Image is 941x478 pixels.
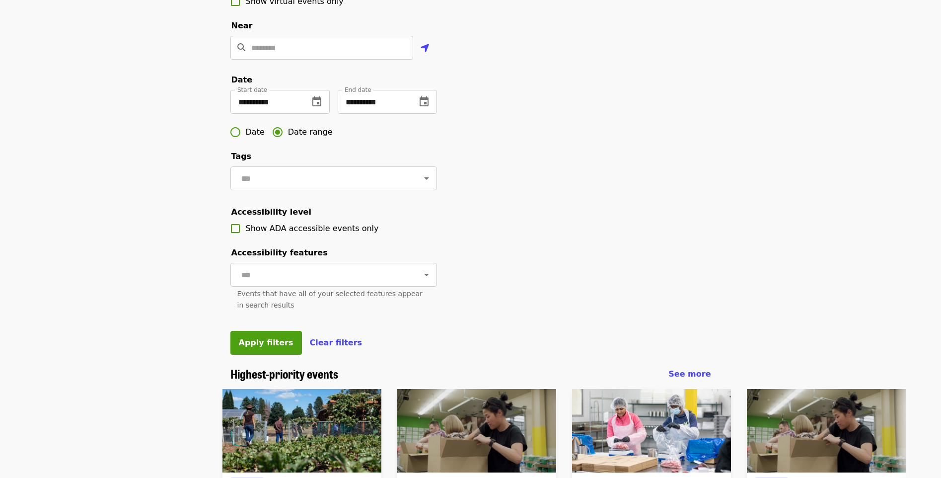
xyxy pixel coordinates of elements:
i: location-arrow icon [421,42,430,54]
span: Show ADA accessible events only [246,224,379,233]
span: Accessibility features [231,248,328,257]
button: Clear filters [310,337,362,349]
button: change date [305,90,329,114]
a: See more [668,368,711,380]
span: Date [246,126,265,138]
img: Oct/Nov/Dec - Portland: Repack/Sort (age 8+) organized by Oregon Food Bank [397,389,556,473]
span: Highest-priority events [230,365,338,382]
a: Highest-priority events [230,367,338,381]
button: change date [412,90,436,114]
span: Apply filters [239,338,293,347]
span: Start date [237,86,267,93]
img: July/Aug/Sept - Portland: Repack/Sort (age 8+) organized by Oregon Food Bank [747,389,906,473]
i: search icon [237,43,245,52]
span: Date range [288,126,333,138]
button: Open [420,268,434,282]
span: See more [668,369,711,379]
button: Open [420,171,434,185]
button: Use my location [413,37,437,61]
img: Oct/Nov/Dec - Beaverton: Repack/Sort (age 10+) organized by Oregon Food Bank [572,389,731,473]
span: Accessibility level [231,207,311,217]
div: Highest-priority events [222,367,719,381]
span: End date [345,86,371,93]
button: Apply filters [230,331,302,355]
span: Tags [231,152,252,161]
span: Events that have all of your selected features appear in search results [237,290,423,309]
span: Near [231,21,253,30]
input: Location [251,36,413,60]
img: Portland Dig In!: Eastside Learning Garden (all ages) - Aug/Sept/Oct organized by Oregon Food Bank [222,389,381,473]
span: Date [231,75,253,84]
span: Clear filters [310,338,362,347]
